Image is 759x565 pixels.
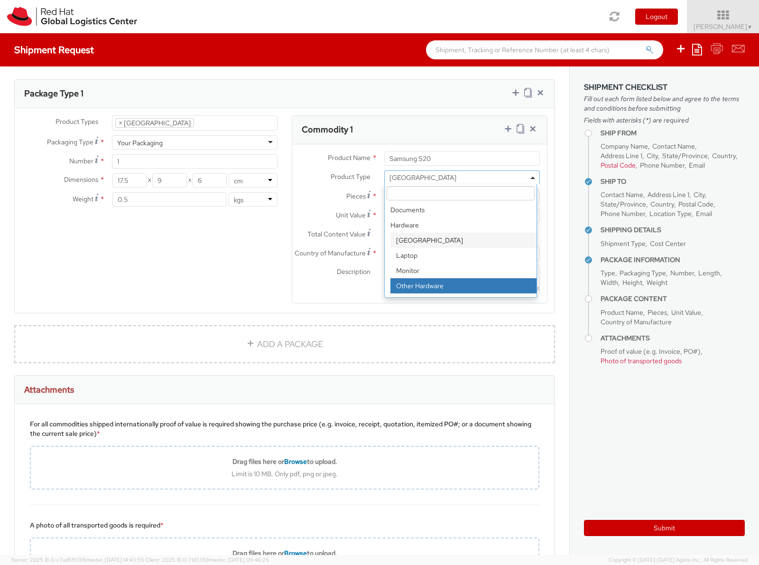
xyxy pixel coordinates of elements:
[384,170,540,185] span: Docking Station
[11,556,144,563] span: Server: 2025.18.0-c7ad5f513fb
[86,556,144,563] span: master, [DATE] 14:43:55
[584,94,745,113] span: Fill out each form listed below and agree to the terms and conditions before submitting
[284,457,307,466] span: Browse
[647,278,667,287] span: Weight
[390,233,537,248] li: [GEOGRAPHIC_DATA]
[187,173,193,188] span: X
[389,173,535,182] span: Docking Station
[390,248,537,263] li: Laptop
[117,138,163,148] div: Your Packaging
[328,153,370,162] span: Product Name
[698,269,720,277] span: Length
[640,161,685,169] span: Phone Number
[601,269,615,277] span: Type
[694,22,753,31] span: [PERSON_NAME]
[622,278,642,287] span: Height
[119,119,122,127] span: ×
[337,267,370,276] span: Description
[601,142,648,151] span: Company Name
[609,556,748,564] span: Copyright © [DATE]-[DATE] Agistix Inc., All Rights Reserved
[620,269,666,277] span: Packaging Type
[601,209,645,218] span: Phone Number
[112,173,147,188] input: Length
[689,161,705,169] span: Email
[390,293,537,309] li: Server
[31,470,538,478] div: Limit is 10 MB. Only pdf, png or jpeg.
[232,457,337,466] b: Drag files here or to upload.
[694,190,705,199] span: City
[649,209,692,218] span: Location Type
[696,209,712,218] span: Email
[584,520,745,536] button: Submit
[601,190,643,199] span: Contact Name
[601,335,745,342] h4: Attachments
[30,419,539,438] div: For all commodities shipped internationally proof of value is required showing the purchase price...
[152,173,186,188] input: Width
[302,125,353,134] h3: Commodity 1
[69,157,93,165] span: Number
[47,138,93,146] span: Packaging Type
[426,40,663,59] input: Shipment, Tracking or Reference Number (at least 4 chars)
[193,173,227,188] input: Height
[14,325,555,363] a: ADD A PACKAGE
[115,118,194,128] li: Docking Station
[678,200,713,208] span: Postal Code
[385,217,537,233] strong: Hardware
[647,151,658,160] span: City
[601,256,745,264] h4: Package Information
[295,249,366,257] span: Country of Manufacture
[385,217,537,324] li: Hardware
[331,172,370,181] span: Product Type
[336,211,366,219] span: Unit Value
[390,263,537,278] li: Monitor
[73,195,93,203] span: Weight
[671,308,701,317] span: Unit Value
[601,151,642,160] span: Address Line 1
[601,295,745,302] h4: Package Content
[635,9,678,25] button: Logout
[652,142,695,151] span: Contact Name
[146,556,269,563] span: Client: 2025.18.0-71d3358
[147,173,152,188] span: X
[670,269,694,277] span: Number
[7,7,137,26] img: rh-logistics-00dfa346123c4ec078e1.svg
[601,200,646,208] span: State/Province
[747,23,753,31] span: ▼
[64,175,98,184] span: Dimensions
[601,318,672,326] span: Country of Manufacture
[601,239,646,248] span: Shipment Type
[346,192,366,200] span: Pieces
[650,200,674,208] span: Country
[601,308,643,317] span: Product Name
[390,278,537,293] li: Other Hardware
[56,117,98,126] span: Product Types
[385,202,537,217] li: Documents
[284,549,307,557] span: Browse
[584,83,745,92] h3: Shipment Checklist
[307,230,366,238] span: Total Content Value
[648,308,667,317] span: Pieces
[24,89,83,98] h3: Package Type 1
[24,385,74,395] h3: Attachments
[601,161,636,169] span: Postal Code
[14,45,94,55] h4: Shipment Request
[30,520,539,530] div: A photo of all transported goods is required
[601,357,682,365] span: Photo of transported goods
[232,549,337,557] b: Drag files here or to upload.
[601,130,745,137] h4: Ship From
[601,347,701,356] span: Proof of value (e.g. Invoice, PO#)
[209,556,269,563] span: master, [DATE] 09:46:25
[601,278,618,287] span: Width
[648,190,689,199] span: Address Line 1
[584,115,745,125] span: Fields with asterisks (*) are required
[650,239,686,248] span: Cost Center
[601,178,745,185] h4: Ship To
[712,151,736,160] span: Country
[662,151,708,160] span: State/Province
[601,226,745,234] h4: Shipping Details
